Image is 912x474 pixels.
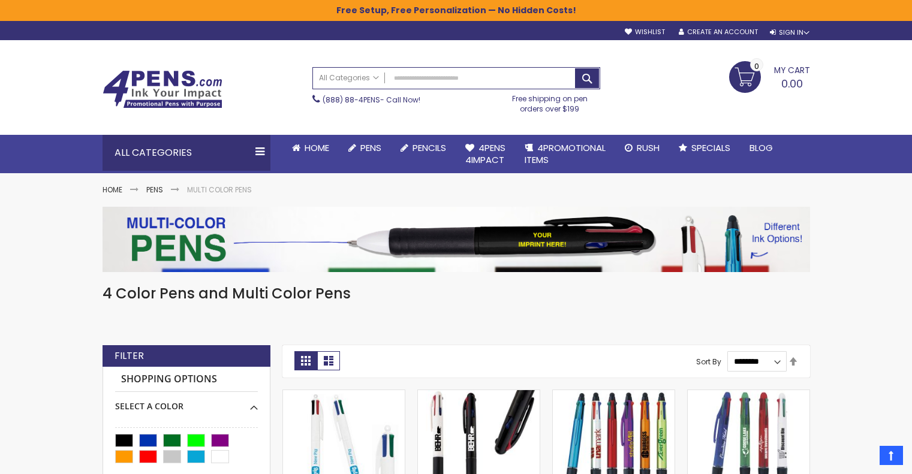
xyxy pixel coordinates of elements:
a: 4Pens4impact [456,135,515,174]
div: Select A Color [115,392,258,412]
a: Pens [339,135,391,161]
strong: Multi Color Pens [187,185,252,195]
strong: Grid [294,351,317,370]
div: Free shipping on pen orders over $199 [499,89,600,113]
a: 0.00 0 [729,61,810,91]
a: Orbitor 4 Color Assorted Ink Metallic Stylus Pens [553,390,675,400]
a: Pencils [391,135,456,161]
span: Pencils [413,141,446,154]
span: Pens [360,141,381,154]
span: 0.00 [781,76,803,91]
img: 4Pens Custom Pens and Promotional Products [103,70,222,108]
span: 0 [754,61,759,72]
a: (888) 88-4PENS [323,95,380,105]
label: Sort By [696,356,721,366]
a: Blog [740,135,782,161]
div: All Categories [103,135,270,171]
strong: Shopping Options [115,367,258,393]
a: Home [282,135,339,161]
a: BIC® 4 Color Pen [283,390,405,400]
a: All Categories [313,68,385,87]
span: 4PROMOTIONAL ITEMS [525,141,606,166]
a: Specials [669,135,740,161]
a: Wishlist [625,28,665,37]
iframe: Google Customer Reviews [813,442,912,474]
span: All Categories [319,73,379,83]
a: Create an Account [679,28,758,37]
strong: Filter [115,349,144,363]
span: Rush [637,141,660,154]
a: Home [103,185,122,195]
a: 4 Color Pen [418,390,540,400]
span: Blog [750,141,773,154]
a: 4PROMOTIONALITEMS [515,135,615,174]
span: Home [305,141,329,154]
a: Rush [615,135,669,161]
span: 4Pens 4impact [465,141,505,166]
div: Sign In [770,28,809,37]
h1: 4 Color Pens and Multi Color Pens [103,284,810,303]
img: Multi Color Pens [103,207,810,271]
a: Pens [146,185,163,195]
span: Specials [691,141,730,154]
a: Orbitor 4 Color Pens [688,390,809,400]
span: - Call Now! [323,95,420,105]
